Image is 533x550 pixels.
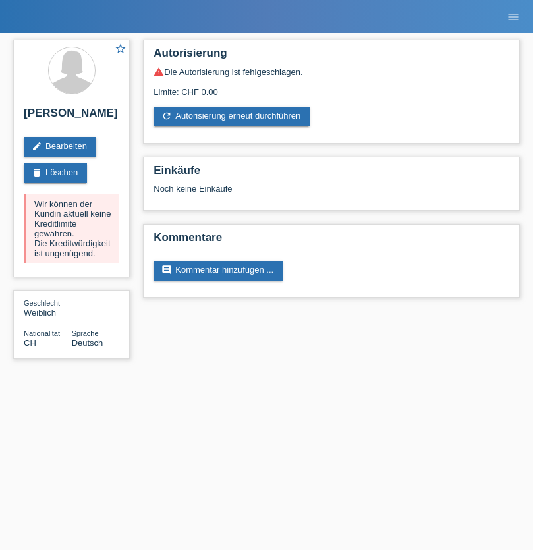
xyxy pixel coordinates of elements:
i: comment [161,265,172,275]
a: refreshAutorisierung erneut durchführen [154,107,310,126]
div: Die Autorisierung ist fehlgeschlagen. [154,67,509,77]
a: editBearbeiten [24,137,96,157]
h2: Kommentare [154,231,509,251]
i: warning [154,67,164,77]
i: menu [507,11,520,24]
div: Weiblich [24,298,72,317]
a: deleteLöschen [24,163,87,183]
span: Deutsch [72,338,103,348]
div: Noch keine Einkäufe [154,184,509,204]
i: delete [32,167,42,178]
a: star_border [115,43,126,57]
h2: [PERSON_NAME] [24,107,119,126]
div: Wir können der Kundin aktuell keine Kreditlimite gewähren. Die Kreditwürdigkeit ist ungenügend. [24,194,119,263]
span: Schweiz [24,338,36,348]
span: Geschlecht [24,299,60,307]
i: edit [32,141,42,151]
a: commentKommentar hinzufügen ... [154,261,283,281]
h2: Autorisierung [154,47,509,67]
span: Nationalität [24,329,60,337]
div: Limite: CHF 0.00 [154,77,509,97]
h2: Einkäufe [154,164,509,184]
i: refresh [161,111,172,121]
a: menu [500,13,526,20]
span: Sprache [72,329,99,337]
i: star_border [115,43,126,55]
